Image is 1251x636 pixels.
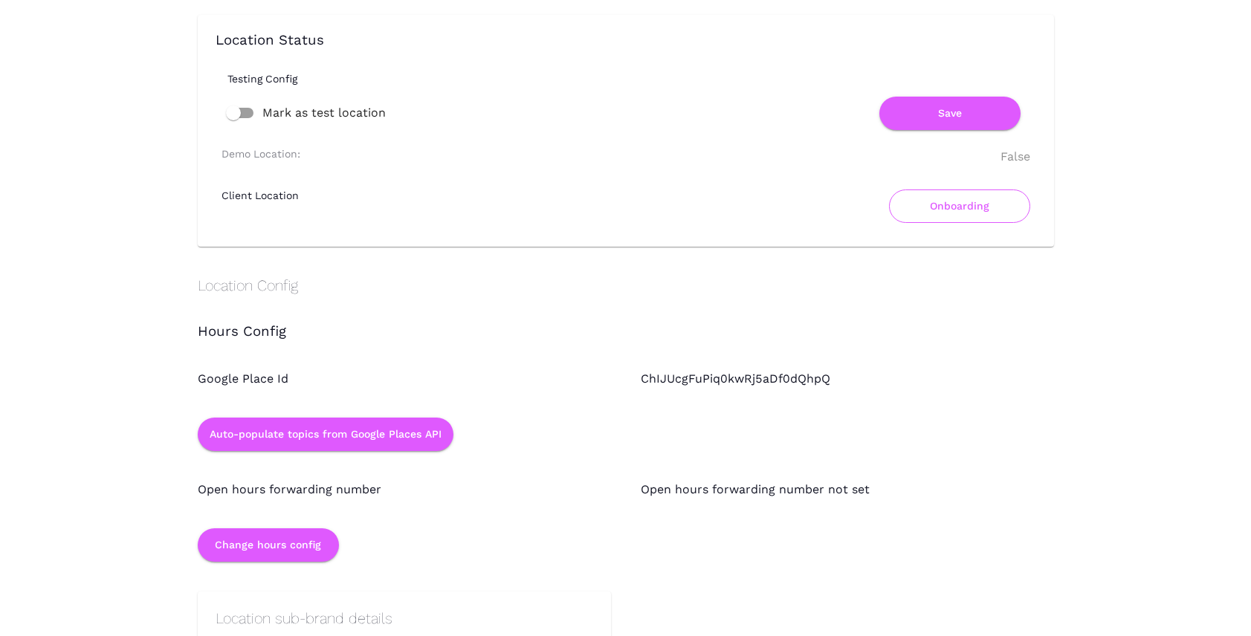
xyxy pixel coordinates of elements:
h3: Location Status [216,33,1036,49]
div: ChIJUcgFuPiq0kwRj5aDf0dQhpQ [611,340,1054,388]
button: Auto-populate topics from Google Places API [198,418,453,451]
h6: Client Location [222,189,299,201]
div: Google Place Id [168,340,611,388]
span: Mark as test location [262,104,386,122]
h3: Hours Config [198,324,1054,340]
button: Save [879,97,1021,130]
h2: Location sub-brand details [216,609,593,627]
h6: Testing Config [227,73,1048,85]
div: Open hours forwarding number not set [611,451,1054,499]
button: Onboarding [889,189,1030,223]
button: Change hours config [198,528,339,562]
div: False [1001,148,1030,166]
h2: Location Config [198,276,1054,294]
div: Open hours forwarding number [168,451,611,499]
h6: Demo Location: [222,148,300,160]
